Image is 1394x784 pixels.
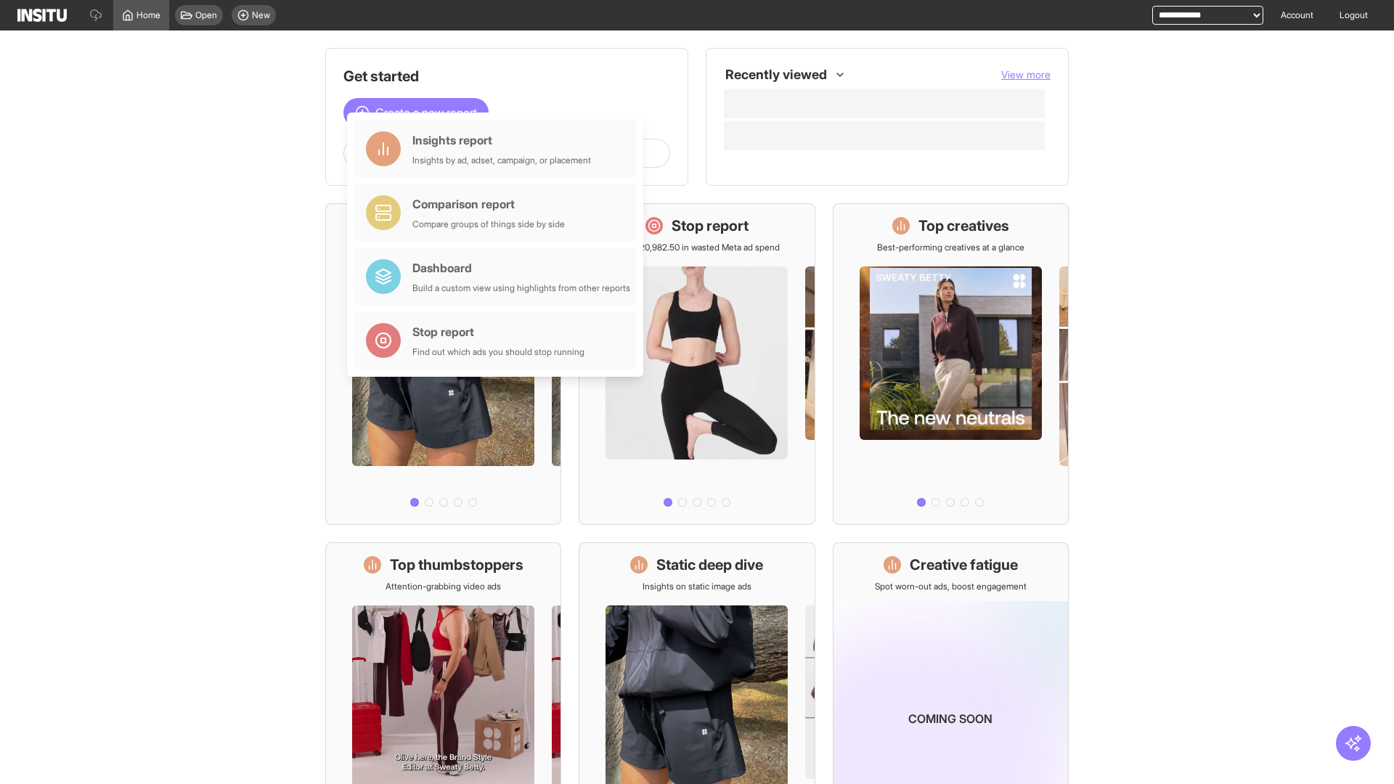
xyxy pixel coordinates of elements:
[386,581,501,592] p: Attention-grabbing video ads
[918,216,1009,236] h1: Top creatives
[412,195,565,213] div: Comparison report
[1001,68,1051,81] span: View more
[412,155,591,166] div: Insights by ad, adset, campaign, or placement
[325,203,561,525] a: What's live nowSee all active ads instantly
[390,555,523,575] h1: Top thumbstoppers
[343,98,489,127] button: Create a new report
[614,242,780,253] p: Save £20,982.50 in wasted Meta ad spend
[643,581,751,592] p: Insights on static image ads
[375,104,477,121] span: Create a new report
[136,9,160,21] span: Home
[412,131,591,149] div: Insights report
[252,9,270,21] span: New
[412,323,584,340] div: Stop report
[656,555,763,575] h1: Static deep dive
[195,9,217,21] span: Open
[412,282,630,294] div: Build a custom view using highlights from other reports
[833,203,1069,525] a: Top creativesBest-performing creatives at a glance
[877,242,1024,253] p: Best-performing creatives at a glance
[412,219,565,230] div: Compare groups of things side by side
[412,259,630,277] div: Dashboard
[579,203,815,525] a: Stop reportSave £20,982.50 in wasted Meta ad spend
[412,346,584,358] div: Find out which ads you should stop running
[672,216,749,236] h1: Stop report
[1001,68,1051,82] button: View more
[17,9,67,22] img: Logo
[343,66,670,86] h1: Get started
